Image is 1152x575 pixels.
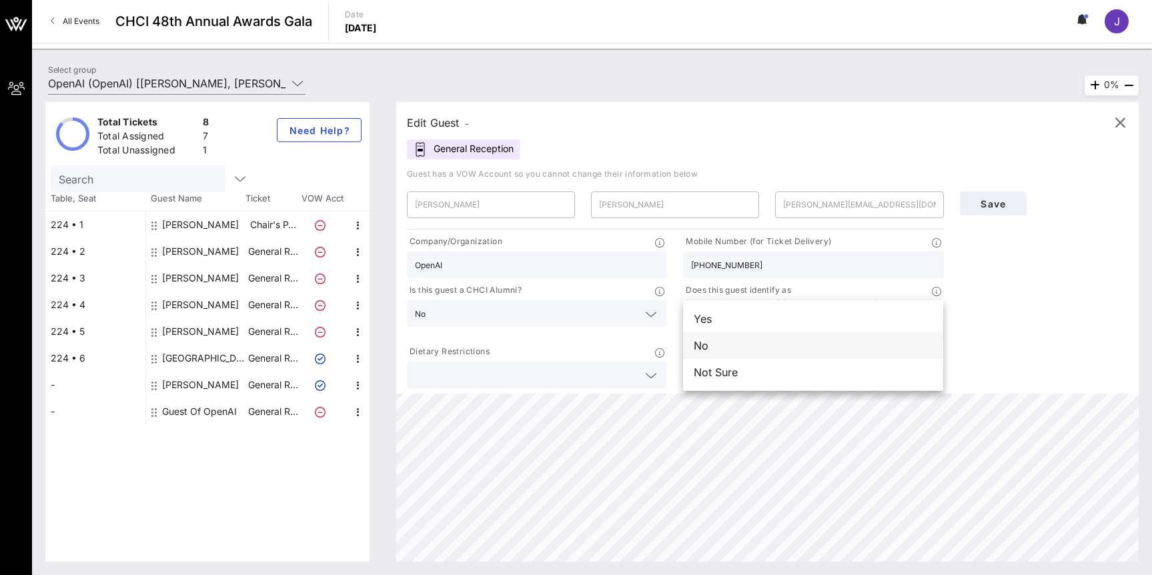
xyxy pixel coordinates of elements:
[246,318,300,345] p: General R…
[246,265,300,292] p: General R…
[45,292,145,318] div: 224 • 4
[599,194,751,215] input: Last Name*
[45,238,145,265] div: 224 • 2
[203,143,209,160] div: 1
[345,21,377,35] p: [DATE]
[162,292,239,318] div: Mattie Zazueta
[415,194,567,215] input: First Name*
[971,198,1016,209] span: Save
[203,115,209,132] div: 8
[45,211,145,238] div: 224 • 1
[245,192,299,205] span: Ticket
[162,318,239,345] div: Felipe Millon
[345,8,377,21] p: Date
[162,372,239,398] div: Justin Oswald
[162,211,239,238] div: Marisa Moret
[407,113,469,132] div: Edit Guest
[97,129,197,146] div: Total Assigned
[683,306,943,332] div: Yes
[299,192,346,205] span: VOW Acct
[415,310,426,319] div: No
[407,283,522,298] p: Is this guest a CHCI Alumni?
[407,235,502,249] p: Company/Organization
[203,129,209,146] div: 7
[246,292,300,318] p: General R…
[162,398,237,425] div: Guest Of OpenAI
[246,372,300,398] p: General R…
[277,118,362,142] button: Need Help?
[48,65,96,75] label: Select group
[246,238,300,265] p: General R…
[45,318,145,345] div: 224 • 5
[407,300,667,327] div: No
[162,265,239,292] div: Luis Sante
[683,235,831,249] p: Mobile Number (for Ticket Delivery)
[246,345,300,372] p: General R…
[1085,75,1139,95] div: 0%
[407,139,520,159] div: General Reception
[246,211,300,238] p: Chair's P…
[783,194,935,215] input: Email*
[683,359,943,386] div: Not Sure
[63,16,99,26] span: All Events
[288,125,350,136] span: Need Help?
[683,332,943,359] div: No
[246,398,300,425] p: General R…
[1114,15,1120,28] span: J
[162,238,239,265] div: Claudia Fischer
[407,345,490,359] p: Dietary Restrictions
[683,283,931,310] p: Does this guest identify as [DEMOGRAPHIC_DATA]/[DEMOGRAPHIC_DATA]?
[45,265,145,292] div: 224 • 3
[45,372,145,398] div: -
[145,192,245,205] span: Guest Name
[407,167,1128,181] p: Guest has a VOW Account so you cannot change their information below
[45,398,145,425] div: -
[1105,9,1129,33] div: J
[465,119,469,129] span: -
[162,345,246,372] div: Chan Park
[45,192,145,205] span: Table, Seat
[45,345,145,372] div: 224 • 6
[43,11,107,32] a: All Events
[97,143,197,160] div: Total Unassigned
[960,191,1027,215] button: Save
[97,115,197,132] div: Total Tickets
[115,11,312,31] span: CHCI 48th Annual Awards Gala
